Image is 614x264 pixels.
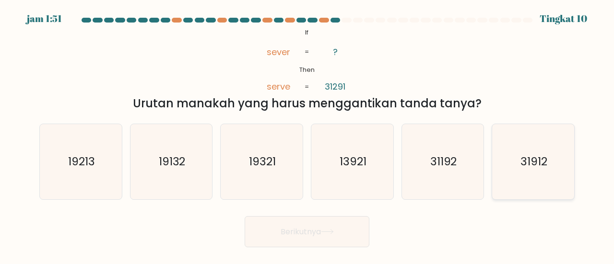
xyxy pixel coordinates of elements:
button: Berikutnya [245,216,369,247]
svg: @import url('[URL][DOMAIN_NAME]); [252,26,361,93]
tspan: = [305,48,309,56]
font: Urutan manakah yang harus menggantikan tanda tanya? [133,95,482,111]
text: 19213 [68,153,95,169]
text: 31912 [520,153,547,169]
text: 31192 [430,153,457,169]
tspan: serve [267,80,290,92]
tspan: 31291 [325,80,346,92]
tspan: sever [267,46,290,58]
tspan: If [306,28,309,36]
text: 19132 [159,153,186,169]
tspan: Then [299,66,315,74]
tspan: = [305,83,309,91]
font: Tingkat 10 [540,12,587,25]
text: 13921 [340,153,366,169]
tspan: ? [333,46,338,58]
text: 19321 [249,153,276,169]
font: Berikutnya [281,226,321,237]
font: jam 1:51 [27,12,62,25]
